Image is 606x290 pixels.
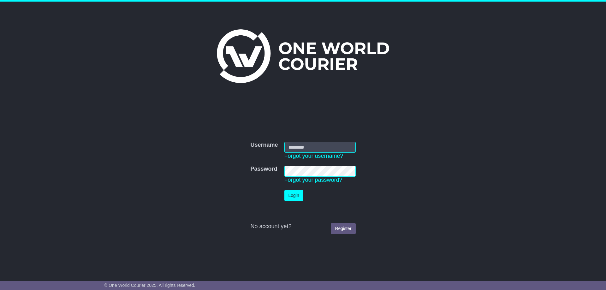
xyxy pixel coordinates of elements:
a: Forgot your username? [284,153,343,159]
img: One World [217,29,389,83]
label: Password [250,166,277,173]
div: No account yet? [250,223,355,230]
a: Forgot your password? [284,177,342,183]
button: Login [284,190,303,201]
a: Register [331,223,355,234]
label: Username [250,142,278,149]
span: © One World Courier 2025. All rights reserved. [104,283,195,288]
